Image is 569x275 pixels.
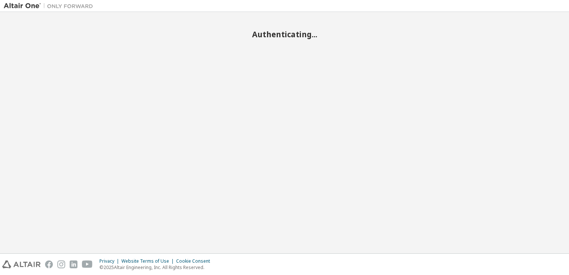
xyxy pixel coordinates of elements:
[99,258,121,264] div: Privacy
[45,260,53,268] img: facebook.svg
[4,29,565,39] h2: Authenticating...
[4,2,97,10] img: Altair One
[57,260,65,268] img: instagram.svg
[99,264,214,271] p: © 2025 Altair Engineering, Inc. All Rights Reserved.
[2,260,41,268] img: altair_logo.svg
[121,258,176,264] div: Website Terms of Use
[82,260,93,268] img: youtube.svg
[70,260,77,268] img: linkedin.svg
[176,258,214,264] div: Cookie Consent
